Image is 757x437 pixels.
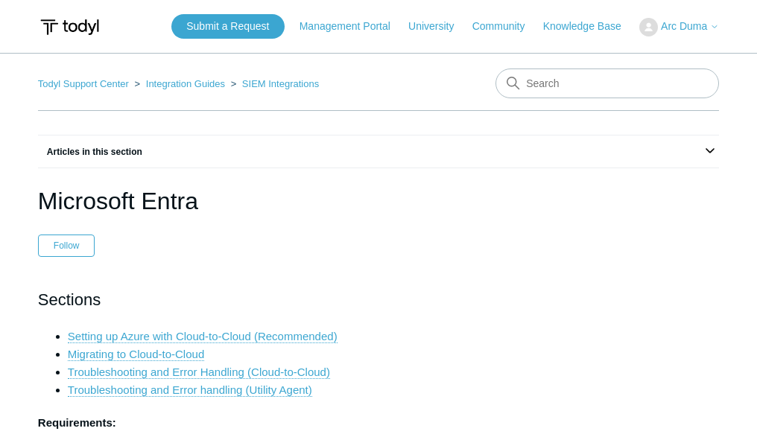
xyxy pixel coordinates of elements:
[408,19,469,34] a: University
[38,78,129,89] a: Todyl Support Center
[68,330,338,343] a: Setting up Azure with Cloud-to-Cloud (Recommended)
[543,19,636,34] a: Knowledge Base
[132,78,228,89] li: Integration Guides
[472,19,540,34] a: Community
[38,147,142,157] span: Articles in this section
[38,183,719,219] h1: Microsoft Entra
[38,78,132,89] li: Todyl Support Center
[68,366,330,379] a: Troubleshooting and Error Handling (Cloud-to-Cloud)
[661,20,707,32] span: Arc Duma
[171,14,284,39] a: Submit a Request
[300,19,405,34] a: Management Portal
[38,13,101,41] img: Todyl Support Center Help Center home page
[68,383,312,397] a: Troubleshooting and Error handling (Utility Agent)
[242,78,319,89] a: SIEM Integrations
[495,68,719,98] input: Search
[228,78,320,89] li: SIEM Integrations
[38,235,95,257] button: Follow Article
[68,348,204,361] a: Migrating to Cloud-to-Cloud
[639,18,719,36] button: Arc Duma
[38,416,116,429] strong: Requirements:
[146,78,225,89] a: Integration Guides
[38,287,719,313] h2: Sections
